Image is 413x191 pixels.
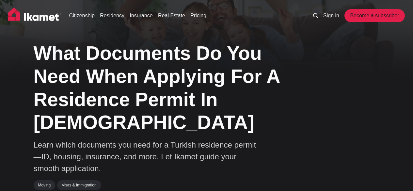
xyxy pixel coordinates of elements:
p: Learn which documents you need for a Turkish residence permit—ID, housing, insurance, and more. L... [34,139,262,174]
a: Citizenship [69,12,95,20]
a: Visas & Immigration [57,180,101,190]
a: Sign in [323,12,339,20]
a: Residency [100,12,124,20]
a: Pricing [190,12,206,20]
a: Insurance [130,12,152,20]
img: Ikamet home [8,8,62,24]
a: Real Estate [158,12,185,20]
h1: What Documents Do You Need When Applying For A Residence Permit In [DEMOGRAPHIC_DATA] [34,42,295,134]
a: Moving [34,180,56,190]
a: Become a subscriber [344,9,405,22]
